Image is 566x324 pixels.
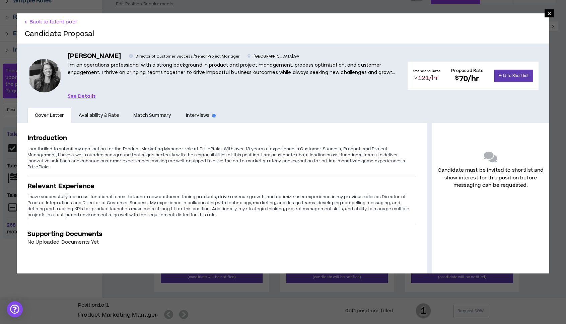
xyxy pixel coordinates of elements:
h5: [PERSON_NAME] [68,52,121,61]
span: I am thrilled to submit my application for the Product Marketing Manager role at PrizePicks. With... [27,146,407,170]
span: I have successfully led cross-functional teams to launch new customer-facing products, drive reve... [27,194,409,218]
a: Cover Letter [27,108,71,123]
h3: Relevant Experience [27,182,416,191]
h2: 70 /hr [451,74,484,84]
a: Match Summary [126,108,179,123]
h3: Supporting Documents [27,230,416,239]
h2: Candidate Proposal [25,30,94,38]
a: Interviews [179,108,223,123]
a: Availability & Rate [71,108,126,123]
p: Director of Customer Success/Senior Project Manager [129,54,239,60]
p: I'm an operations professional with a strong background in product and project management, proces... [68,61,397,76]
p: Candidate must be invited to shortlist and show interest for this position before messaging can b... [437,167,544,189]
button: Add to Shortlist [494,70,533,82]
p: [GEOGRAPHIC_DATA] , GA [247,54,299,60]
button: Back to talent pool [25,19,77,25]
h4: Proposed Rate [451,68,484,74]
a: See Details [68,92,96,100]
div: No Uploaded Documents Yet [27,239,416,246]
div: Melanie A. [27,59,61,92]
sup: $ [455,74,459,82]
sup: $ [415,74,418,81]
h3: Introduction [27,134,416,143]
span: × [547,9,551,17]
span: 121 /hr [418,74,439,83]
div: Open Intercom Messenger [7,301,23,317]
h4: Standard Rate [413,69,440,74]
